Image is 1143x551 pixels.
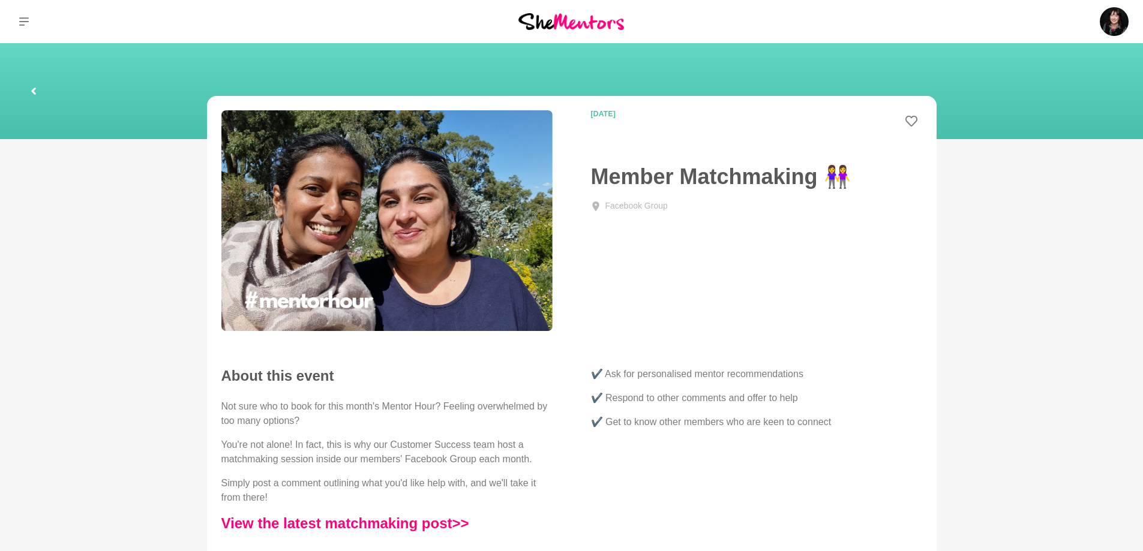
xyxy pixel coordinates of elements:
[221,367,553,385] h2: About this event
[518,13,624,29] img: She Mentors Logo
[221,399,553,428] p: Not sure who to book for this month's Mentor Hour? Feeling overwhelmed by too many options?
[221,515,469,531] a: View the latest matchmaking post>>
[605,200,668,212] div: Facebook Group
[591,110,737,118] time: [DATE]
[221,476,553,505] p: Simply post a comment outlining what you'd like help with, and we'll take it from there!
[1100,7,1129,36] img: Angharad Sturrock
[591,163,922,190] h1: Member Matchmaking 👭
[221,110,553,331] img: She Mentors Member Matchmaking
[221,438,553,466] p: You're not alone! In fact, this is why our Customer Success team host a matchmaking session insid...
[591,391,922,405] p: ✔️ Respond to other comments and offer to help
[591,367,922,381] p: ✔️ Ask for personalised mentor recommendations
[591,415,922,429] p: ✔️ Get to know other members who are keen to connect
